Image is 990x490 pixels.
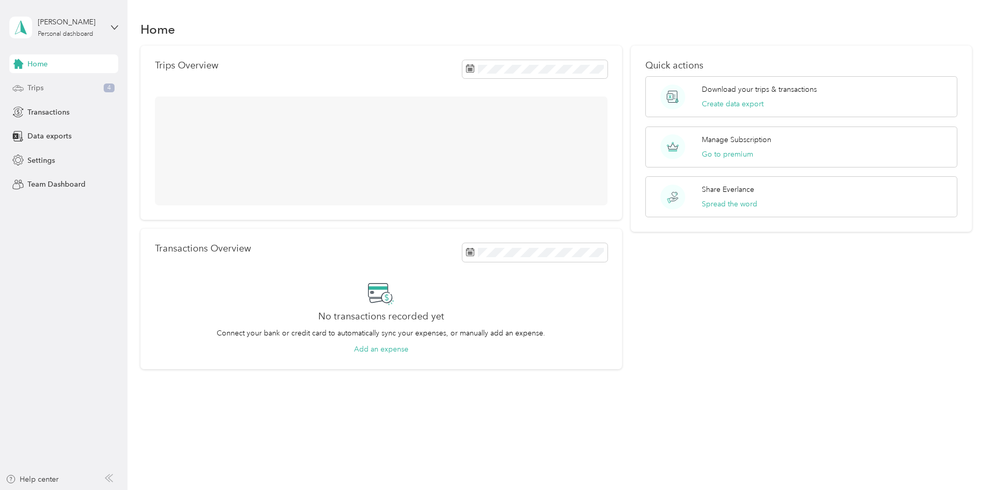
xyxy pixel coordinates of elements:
div: [PERSON_NAME] [38,17,103,27]
span: Team Dashboard [27,179,86,190]
p: Connect your bank or credit card to automatically sync your expenses, or manually add an expense. [217,328,545,339]
button: Spread the word [702,199,757,209]
span: 4 [104,83,115,93]
span: Transactions [27,107,69,118]
span: Settings [27,155,55,166]
button: Help center [6,474,59,485]
span: Data exports [27,131,72,142]
h1: Home [140,24,175,35]
button: Add an expense [354,344,408,355]
span: Home [27,59,48,69]
p: Download your trips & transactions [702,84,817,95]
span: Trips [27,82,44,93]
p: Share Everlance [702,184,754,195]
p: Manage Subscription [702,134,771,145]
div: Personal dashboard [38,31,93,37]
h2: No transactions recorded yet [318,311,444,322]
iframe: Everlance-gr Chat Button Frame [932,432,990,490]
p: Transactions Overview [155,243,251,254]
button: Create data export [702,99,763,109]
p: Quick actions [645,60,957,71]
button: Go to premium [702,149,753,160]
p: Trips Overview [155,60,218,71]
